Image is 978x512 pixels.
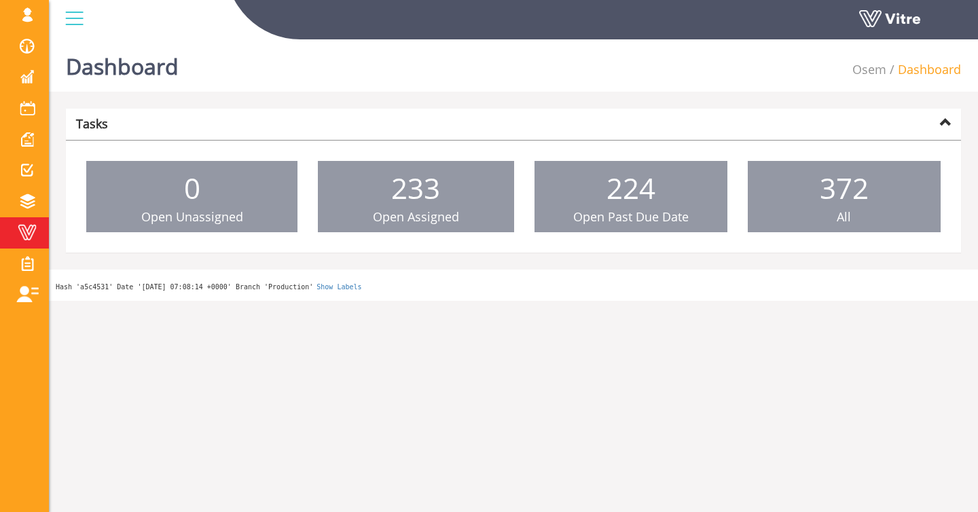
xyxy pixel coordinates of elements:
span: Open Assigned [373,208,459,225]
h1: Dashboard [66,34,179,92]
span: All [837,208,851,225]
span: 233 [391,168,440,207]
a: 224 Open Past Due Date [535,161,727,233]
span: Open Past Due Date [573,208,689,225]
span: 0 [184,168,200,207]
li: Dashboard [886,61,961,79]
span: 224 [606,168,655,207]
span: Hash 'a5c4531' Date '[DATE] 07:08:14 +0000' Branch 'Production' [56,283,313,291]
a: Show Labels [316,283,361,291]
a: 0 Open Unassigned [86,161,297,233]
a: 233 Open Assigned [318,161,513,233]
strong: Tasks [76,115,108,132]
span: Open Unassigned [141,208,243,225]
a: Osem [852,61,886,77]
span: 372 [820,168,869,207]
a: 372 All [748,161,941,233]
